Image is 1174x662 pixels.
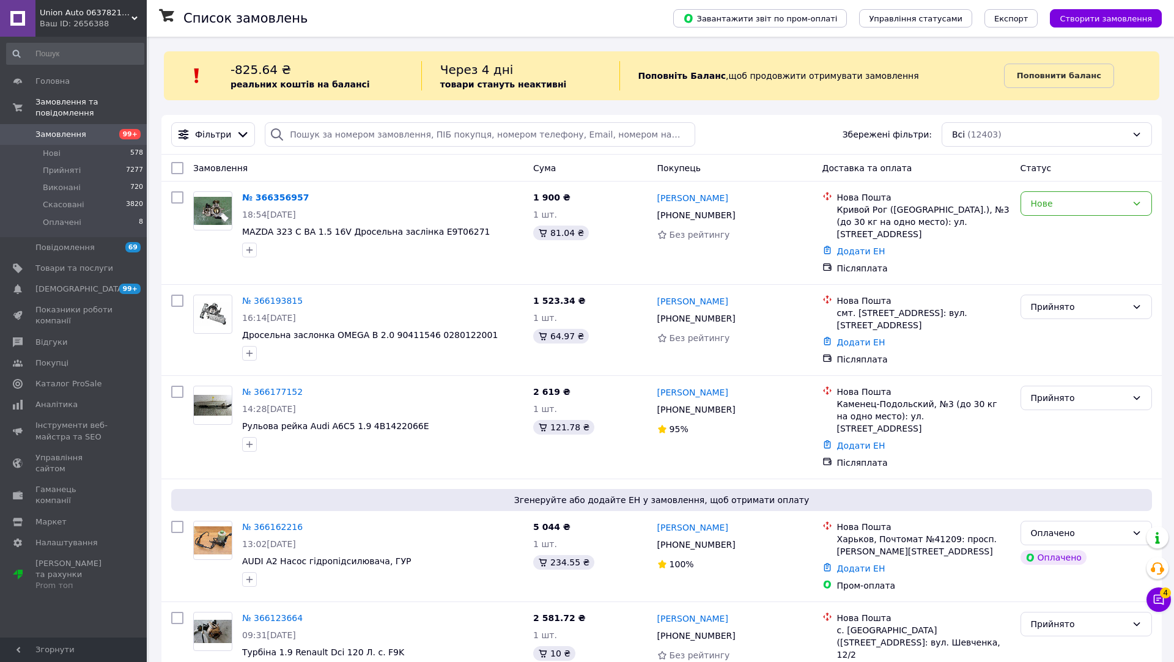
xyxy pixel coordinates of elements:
span: 720 [130,182,143,193]
span: Скасовані [43,199,84,210]
a: № 366177152 [242,387,303,397]
span: Повідомлення [35,242,95,253]
span: 4 [1160,587,1171,598]
span: Статус [1021,163,1052,173]
b: реальних коштів на балансі [231,79,370,89]
span: Управління статусами [869,14,962,23]
div: с. [GEOGRAPHIC_DATA] ([STREET_ADDRESS]: вул. Шевченка, 12/2 [837,624,1011,661]
a: Рульова рейка Audi A6C5 1.9 4B1422066E [242,421,429,431]
span: 99+ [119,284,141,294]
span: Інструменти веб-майстра та SEO [35,420,113,442]
span: 1 шт. [533,539,557,549]
span: Нові [43,148,61,159]
button: Створити замовлення [1050,9,1162,28]
img: Фото товару [194,302,232,327]
span: Без рейтингу [670,650,730,660]
div: Нова Пошта [837,612,1011,624]
div: Нова Пошта [837,386,1011,398]
span: Маркет [35,517,67,528]
a: [PERSON_NAME] [657,386,728,399]
input: Пошук [6,43,144,65]
span: 7277 [126,165,143,176]
b: товари стануть неактивні [440,79,567,89]
div: Оплачено [1031,526,1127,540]
span: 8 [139,217,143,228]
a: № 366123664 [242,613,303,623]
div: Кривой Рог ([GEOGRAPHIC_DATA].), №3 (до 30 кг на одно место): ул. [STREET_ADDRESS] [837,204,1011,240]
img: Фото товару [194,395,232,416]
input: Пошук за номером замовлення, ПІБ покупця, номером телефону, Email, номером накладної [265,122,695,147]
a: [PERSON_NAME] [657,521,728,534]
div: Нове [1031,197,1127,210]
img: Фото товару [194,197,232,226]
a: [PERSON_NAME] [657,612,728,625]
span: 69 [125,242,141,252]
span: 1 шт. [533,630,557,640]
h1: Список замовлень [183,11,308,26]
span: Фільтри [195,128,231,141]
span: Через 4 дні [440,62,514,77]
a: Фото товару [193,612,232,651]
span: AUDI A2 Насос гідропідсилювача, ГУР [242,556,411,566]
div: Післяплата [837,457,1011,469]
b: Поповнити баланс [1017,71,1101,80]
img: Фото товару [194,620,232,642]
span: 2 581.72 ₴ [533,613,586,623]
span: Прийняті [43,165,81,176]
a: Додати ЕН [837,564,885,573]
a: Дросельна заслонка OMEGA B 2.0 90411546 0280122001 [242,330,498,340]
button: Чат з покупцем4 [1146,587,1171,612]
span: 2 619 ₴ [533,387,570,397]
span: 16:14[DATE] [242,313,296,323]
b: Поповніть Баланс [638,71,726,81]
span: Показники роботи компанії [35,304,113,326]
div: смт. [STREET_ADDRESS]: вул. [STREET_ADDRESS] [837,307,1011,331]
a: Фото товару [193,295,232,334]
span: [DEMOGRAPHIC_DATA] [35,284,126,295]
div: Харьков, Почтомат №41209: просп. [PERSON_NAME][STREET_ADDRESS] [837,533,1011,557]
div: Prom топ [35,580,113,591]
div: 81.04 ₴ [533,226,589,240]
span: 1 шт. [533,404,557,414]
span: Замовлення [193,163,248,173]
button: Завантажити звіт по пром-оплаті [673,9,847,28]
span: Згенеруйте або додайте ЕН у замовлення, щоб отримати оплату [176,494,1147,506]
div: 121.78 ₴ [533,420,594,435]
span: Відгуки [35,337,67,348]
span: 5 044 ₴ [533,522,570,532]
span: Гаманець компанії [35,484,113,506]
a: Додати ЕН [837,337,885,347]
div: Каменец-Подольский, №3 (до 30 кг на одно место): ул. [STREET_ADDRESS] [837,398,1011,435]
span: Головна [35,76,70,87]
span: 1 шт. [533,210,557,219]
div: Прийнято [1031,617,1127,631]
a: Фото товару [193,521,232,560]
span: Замовлення [35,129,86,140]
span: [PHONE_NUMBER] [657,405,736,414]
span: 1 900 ₴ [533,193,570,202]
span: 1 шт. [533,313,557,323]
a: Турбіна 1.9 Renault Dci 120 Л. с. F9K [242,647,404,657]
div: Прийнято [1031,300,1127,314]
div: 64.97 ₴ [533,329,589,344]
span: [PHONE_NUMBER] [657,314,736,323]
a: [PERSON_NAME] [657,192,728,204]
div: Нова Пошта [837,191,1011,204]
div: Післяплата [837,353,1011,366]
span: 13:02[DATE] [242,539,296,549]
div: Післяплата [837,262,1011,274]
div: Прийнято [1031,391,1127,405]
span: Аналітика [35,399,78,410]
div: , щоб продовжити отримувати замовлення [619,61,1004,90]
span: [PHONE_NUMBER] [657,631,736,641]
div: 10 ₴ [533,646,575,661]
div: 234.55 ₴ [533,555,594,570]
div: Пром-оплата [837,579,1011,592]
a: MAZDA 323 C BA 1.5 16V Дросельна заслінка E9T06271 [242,227,490,237]
span: Завантажити звіт по пром-оплаті [683,13,837,24]
span: Union Аuto 0637821853 автозапчастини [40,7,131,18]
